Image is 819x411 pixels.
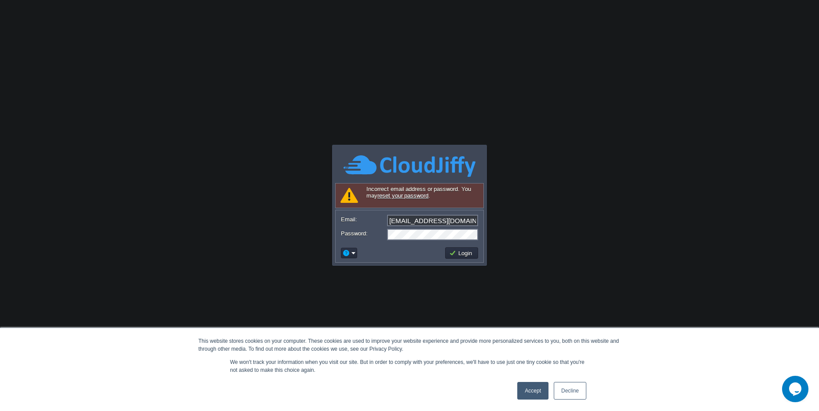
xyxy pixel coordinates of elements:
[344,154,475,178] img: CloudJiffy
[554,382,586,400] a: Decline
[230,358,589,374] p: We won't track your information when you visit our site. But in order to comply with your prefere...
[341,229,386,238] label: Password:
[377,192,428,199] a: reset your password
[782,376,810,402] iframe: chat widget
[198,337,621,353] div: This website stores cookies on your computer. These cookies are used to improve your website expe...
[335,183,484,208] div: Incorrect email address or password. You may .
[341,215,386,224] label: Email:
[517,382,548,400] a: Accept
[449,249,475,257] button: Login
